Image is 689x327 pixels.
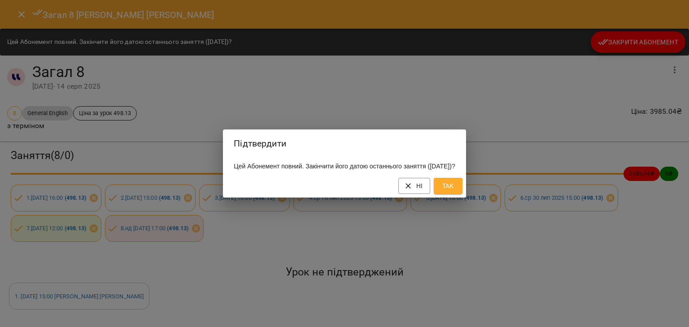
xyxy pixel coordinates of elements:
[441,181,455,191] span: Так
[406,181,423,191] span: Ні
[434,178,462,194] button: Так
[398,178,430,194] button: Ні
[234,137,455,151] h2: Підтвердити
[223,158,466,174] div: Цей Абонемент повний. Закінчити його датою останнього заняття ([DATE])?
